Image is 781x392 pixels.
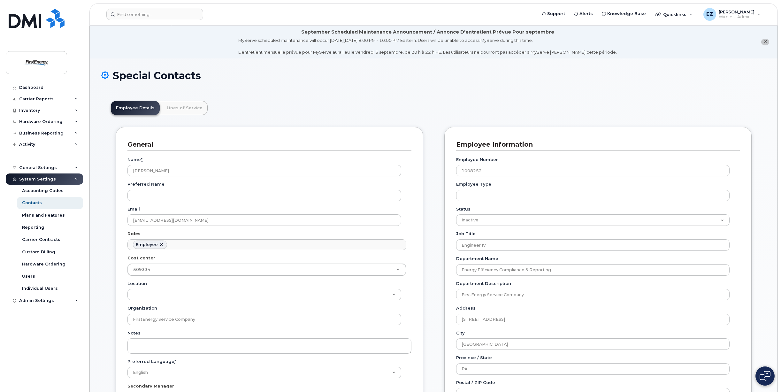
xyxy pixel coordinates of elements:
[456,231,476,237] label: Job Title
[456,206,471,212] label: Status
[133,267,150,272] span: 509334
[128,264,406,275] a: 509334
[456,330,465,336] label: City
[761,39,769,45] button: close notification
[136,242,158,247] div: Employee
[127,231,141,237] label: Roles
[111,101,160,115] a: Employee Details
[127,255,155,261] label: Cost center
[127,206,140,212] label: Email
[760,371,770,381] img: Open chat
[127,140,407,149] h3: General
[456,256,498,262] label: Department Name
[456,157,498,163] label: Employee Number
[162,101,208,115] a: Lines of Service
[456,355,492,361] label: Province / State
[127,305,157,311] label: Organization
[141,157,142,162] abbr: required
[456,181,491,187] label: Employee Type
[238,37,617,55] div: MyServe scheduled maintenance will occur [DATE][DATE] 8:00 PM - 10:00 PM Eastern. Users will be u...
[127,330,141,336] label: Notes
[127,281,147,287] label: Location
[127,383,174,389] label: Secondary Manager
[456,140,735,149] h3: Employee Information
[174,359,176,364] abbr: required
[127,181,165,187] label: Preferred Name
[456,380,495,386] label: Postal / ZIP Code
[127,157,142,163] label: Name
[127,358,176,365] label: Preferred Language
[301,29,554,35] div: September Scheduled Maintenance Announcement / Annonce D'entretient Prévue Pour septembre
[101,70,766,81] h1: Special Contacts
[456,305,476,311] label: Address
[456,281,511,287] label: Department Description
